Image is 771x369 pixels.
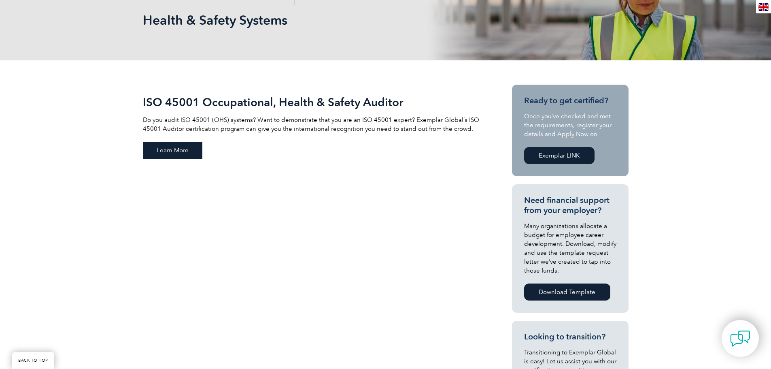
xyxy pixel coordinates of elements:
h2: ISO 45001 Occupational, Health & Safety Auditor [143,96,483,109]
p: Once you’ve checked and met the requirements, register your details and Apply Now on [524,112,616,139]
h1: Health & Safety Systems [143,12,454,28]
a: Exemplar LINK [524,147,595,164]
a: Download Template [524,284,610,301]
h3: Need financial support from your employer? [524,195,616,215]
p: Do you audit ISO 45001 (OHS) systems? Want to demonstrate that you are an ISO 45001 expert? Exemp... [143,115,483,133]
a: BACK TO TOP [12,352,54,369]
h3: Ready to get certified? [524,96,616,106]
img: contact-chat.png [730,328,750,349]
a: ISO 45001 Occupational, Health & Safety Auditor Do you audit ISO 45001 (OHS) systems? Want to dem... [143,85,483,169]
h3: Looking to transition? [524,332,616,342]
p: Many organizations allocate a budget for employee career development. Download, modify and use th... [524,222,616,275]
span: Learn More [143,142,202,159]
img: en [758,3,769,11]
